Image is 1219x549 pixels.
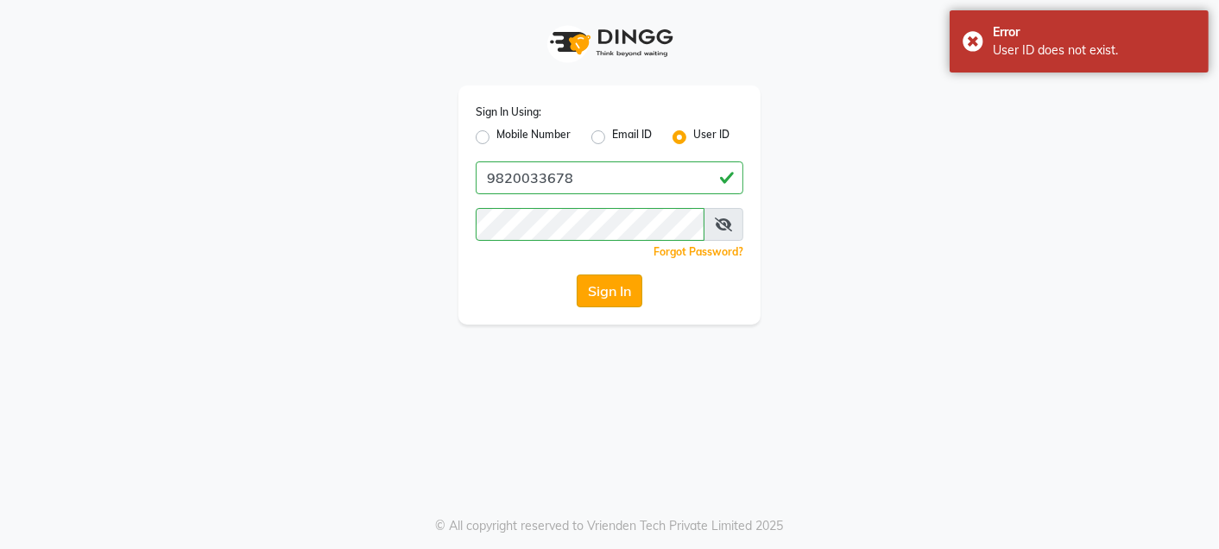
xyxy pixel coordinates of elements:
button: Sign In [577,274,642,307]
div: User ID does not exist. [993,41,1196,60]
input: Username [476,208,704,241]
img: logo1.svg [540,17,679,68]
div: Error [993,23,1196,41]
label: Sign In Using: [476,104,541,120]
label: Email ID [612,127,652,148]
input: Username [476,161,743,194]
label: Mobile Number [496,127,571,148]
a: Forgot Password? [654,245,743,258]
label: User ID [693,127,730,148]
